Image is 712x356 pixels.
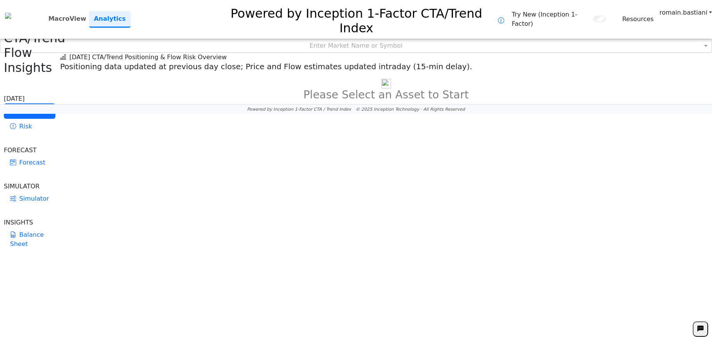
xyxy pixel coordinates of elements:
h3: Please Select an Asset to Start [60,88,712,101]
a: MacroView [45,11,89,27]
a: Simulator [4,191,55,206]
div: FORECAST [4,146,55,155]
a: romain.bastiani [659,8,712,17]
a: Forecast [4,155,55,170]
span: Try New (Inception 1-Factor) [512,10,590,28]
a: Analytics [89,11,130,28]
img: bar-chart.png [381,79,391,88]
div: Enter Market Name or Symbol [0,39,712,52]
div: SIMULATOR [4,182,55,191]
a: Resources [622,15,654,24]
h5: Positioning data updated at previous day close; Price and Flow estimates updated intraday (15-min... [60,62,712,71]
a: Overview [4,103,55,119]
div: [DATE] [4,94,55,103]
img: logo%20black.png [5,13,11,19]
h2: Powered by Inception 1-Factor CTA/Trend Index [215,3,498,36]
h2: CTA/Trend Flow Insights [4,31,55,75]
div: INSIGHTS [4,218,55,227]
a: Risk [4,119,55,134]
a: Balance Sheet [4,227,55,252]
span: [DATE] CTA/Trend Positioning & Flow Risk Overview [60,53,227,61]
